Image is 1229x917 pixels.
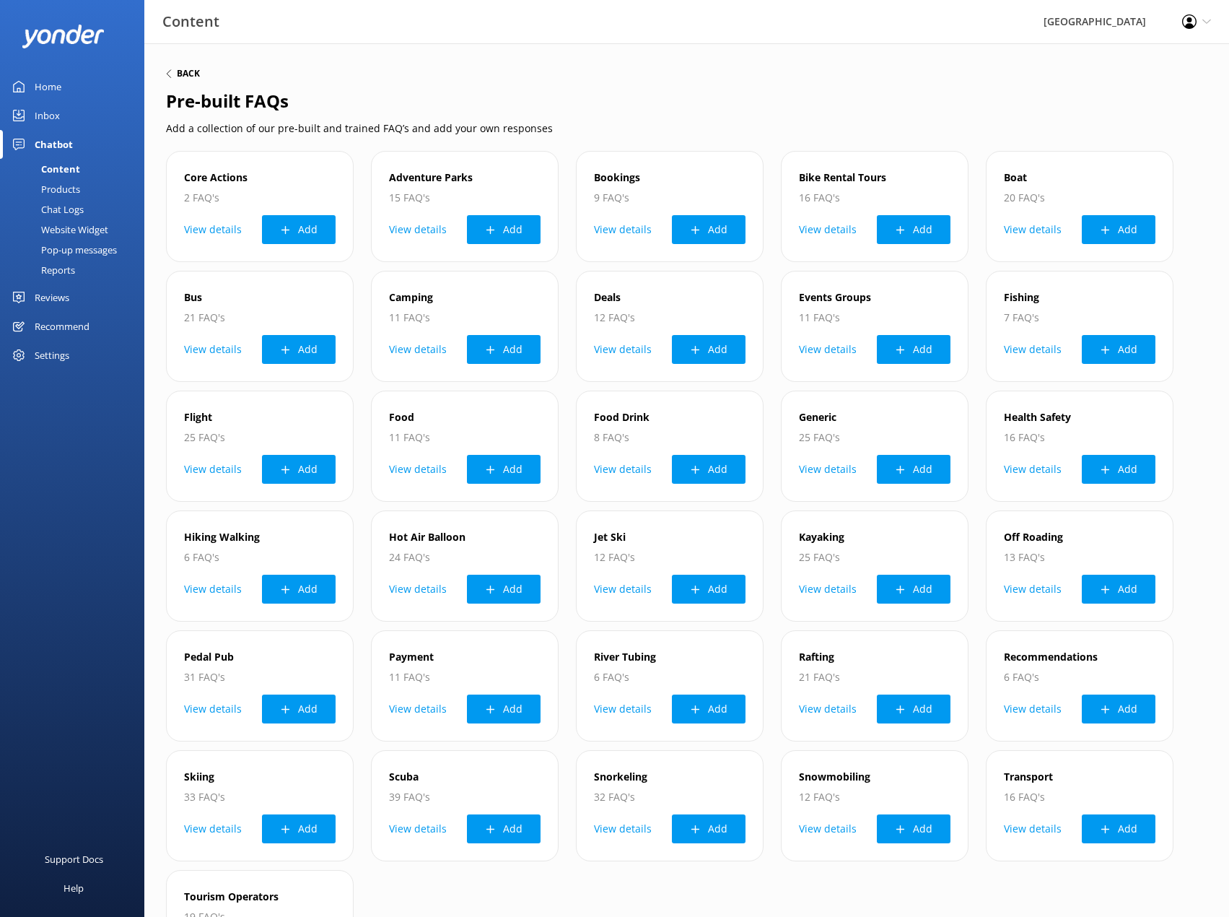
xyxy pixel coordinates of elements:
[594,768,745,786] p: Snorkeling
[184,309,336,326] p: 21 FAQ's
[389,788,541,806] p: 39 FAQ's
[9,260,144,280] a: Reports
[35,72,61,101] div: Home
[799,648,950,666] p: Rafting
[389,768,541,786] p: Scuba
[9,179,144,199] a: Products
[594,549,745,566] p: 12 FAQ's
[184,549,336,566] p: 6 FAQ's
[9,240,117,260] div: Pop-up messages
[184,455,242,484] button: View details
[1004,455,1062,484] button: View details
[9,199,144,220] a: Chat Logs
[799,768,950,786] p: Snowmobiling
[594,455,652,484] button: View details
[389,169,541,186] p: Adventure Parks
[184,529,336,546] p: Hiking Walking
[184,189,336,207] p: 2 FAQ's
[184,814,242,843] button: View details
[184,888,336,905] p: Tourism Operators
[594,429,745,446] p: 8 FAQ's
[1082,575,1155,604] button: Add
[9,240,144,260] a: Pop-up messages
[389,648,541,666] p: Payment
[184,429,336,446] p: 25 FAQ's
[389,335,447,364] button: View details
[389,455,447,484] button: View details
[262,455,336,484] button: Add
[184,669,336,686] p: 31 FAQ's
[877,575,950,604] button: Add
[1004,529,1155,546] p: Off Roading
[672,695,745,723] button: Add
[594,669,745,686] p: 6 FAQ's
[799,335,857,364] button: View details
[799,575,857,604] button: View details
[177,69,200,78] h6: Back
[672,455,745,484] button: Add
[1082,335,1155,364] button: Add
[799,169,950,186] p: Bike Rental Tours
[1082,695,1155,723] button: Add
[594,215,652,244] button: View details
[1004,549,1155,566] p: 13 FAQ's
[389,549,541,566] p: 24 FAQ's
[166,87,1207,115] h2: Pre-built FAQs
[389,409,541,426] p: Food
[162,10,219,33] h3: Content
[184,695,242,723] button: View details
[1082,814,1155,843] button: Add
[594,189,745,207] p: 9 FAQ's
[1004,695,1062,723] button: View details
[799,289,950,306] p: Events Groups
[672,335,745,364] button: Add
[1004,189,1155,207] p: 20 FAQ's
[184,788,336,806] p: 33 FAQ's
[35,312,89,341] div: Recommend
[9,159,80,179] div: Content
[799,695,857,723] button: View details
[594,575,652,604] button: View details
[594,289,745,306] p: Deals
[1082,455,1155,484] button: Add
[799,189,950,207] p: 16 FAQ's
[1004,788,1155,806] p: 16 FAQ's
[467,575,541,604] button: Add
[799,455,857,484] button: View details
[35,101,60,130] div: Inbox
[389,695,447,723] button: View details
[594,648,745,666] p: River Tubing
[877,814,950,843] button: Add
[594,409,745,426] p: Food Drink
[594,788,745,806] p: 32 FAQ's
[64,874,84,903] div: Help
[799,669,950,686] p: 21 FAQ's
[389,289,541,306] p: Camping
[467,335,541,364] button: Add
[467,695,541,723] button: Add
[184,409,336,426] p: Flight
[35,341,69,370] div: Settings
[877,695,950,723] button: Add
[184,648,336,666] p: Pedal Pub
[389,429,541,446] p: 11 FAQ's
[166,121,1207,136] p: Add a collection of our pre-built and trained FAQ’s and add your own responses
[389,575,447,604] button: View details
[35,130,73,159] div: Chatbot
[594,169,745,186] p: Bookings
[1004,768,1155,786] p: Transport
[35,283,69,312] div: Reviews
[389,669,541,686] p: 11 FAQ's
[1004,215,1062,244] button: View details
[594,309,745,326] p: 12 FAQ's
[1004,575,1062,604] button: View details
[1004,429,1155,446] p: 16 FAQ's
[389,189,541,207] p: 15 FAQ's
[9,220,144,240] a: Website Widget
[877,215,950,244] button: Add
[9,199,84,220] div: Chat Logs
[9,220,108,240] div: Website Widget
[262,575,336,604] button: Add
[467,455,541,484] button: Add
[184,289,336,306] p: Bus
